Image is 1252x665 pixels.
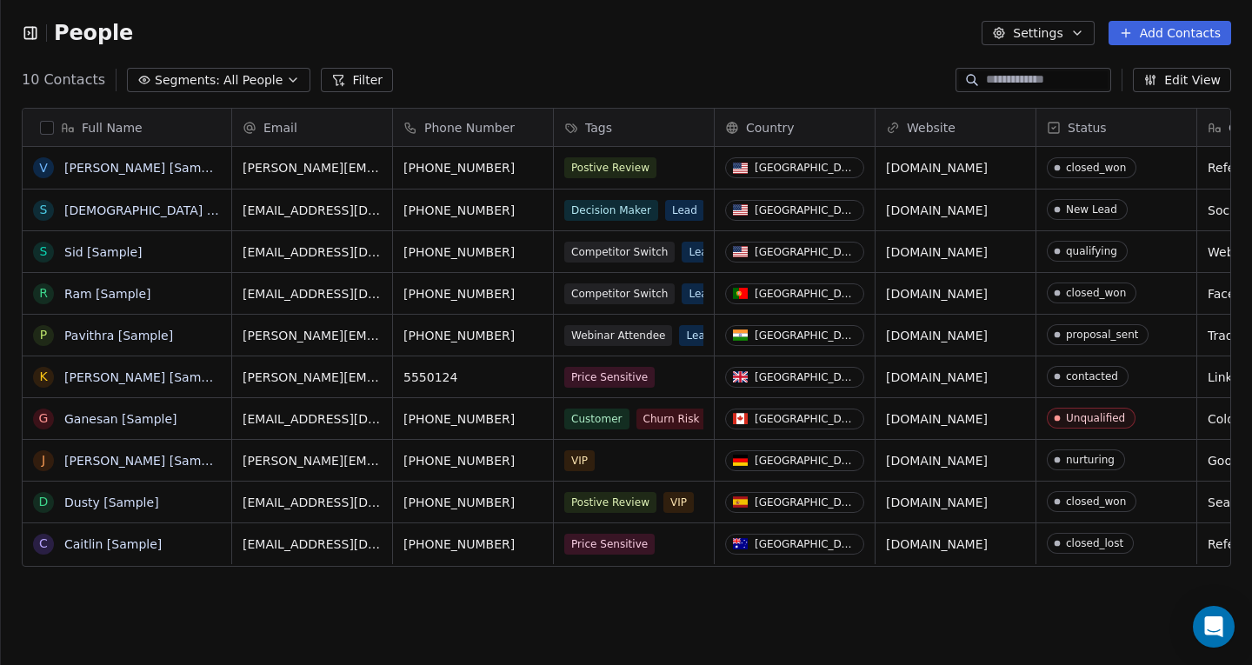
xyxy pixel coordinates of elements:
[263,119,297,136] span: Email
[403,285,543,303] span: [PHONE_NUMBER]
[755,371,856,383] div: [GEOGRAPHIC_DATA]
[82,119,143,136] span: Full Name
[243,369,382,386] span: [PERSON_NAME][EMAIL_ADDRESS][DOMAIN_NAME]
[223,71,283,90] span: All People
[755,413,856,425] div: [GEOGRAPHIC_DATA]
[886,412,988,426] a: [DOMAIN_NAME]
[243,535,382,553] span: [EMAIL_ADDRESS][DOMAIN_NAME]
[393,109,553,146] div: Phone Number
[1066,370,1118,382] div: contacted
[755,496,856,509] div: [GEOGRAPHIC_DATA]
[403,243,543,261] span: [PHONE_NUMBER]
[155,71,220,90] span: Segments:
[403,535,543,553] span: [PHONE_NUMBER]
[636,409,707,429] span: Churn Risk
[886,370,988,384] a: [DOMAIN_NAME]
[564,492,656,513] span: Postive Review
[564,283,675,304] span: Competitor Switch
[64,370,224,384] a: [PERSON_NAME] [Sample]
[1066,537,1123,549] div: closed_lost
[886,203,988,217] a: [DOMAIN_NAME]
[679,325,718,346] span: Lead
[64,161,224,175] a: [PERSON_NAME] [Sample]
[1036,109,1196,146] div: Status
[554,109,714,146] div: Tags
[564,534,655,555] span: Price Sensitive
[1193,606,1235,648] div: Open Intercom Messenger
[64,412,177,426] a: Ganesan [Sample]
[1066,329,1138,341] div: proposal_sent
[42,451,45,469] div: J
[39,284,48,303] div: R
[886,287,988,301] a: [DOMAIN_NAME]
[564,157,656,178] span: Postive Review
[403,452,543,469] span: [PHONE_NUMBER]
[243,327,382,344] span: [PERSON_NAME][EMAIL_ADDRESS][DOMAIN_NAME]
[585,119,612,136] span: Tags
[755,288,856,300] div: [GEOGRAPHIC_DATA]
[39,535,48,553] div: C
[243,410,382,428] span: [EMAIL_ADDRESS][DOMAIN_NAME]
[54,20,133,46] span: People
[1066,203,1117,216] div: New Lead
[403,327,543,344] span: [PHONE_NUMBER]
[39,368,47,386] div: K
[64,537,162,551] a: Caitlin [Sample]
[682,242,721,263] span: Lead
[876,109,1036,146] div: Website
[64,495,159,509] a: Dusty [Sample]
[907,119,956,136] span: Website
[715,109,875,146] div: Country
[755,329,856,342] div: [GEOGRAPHIC_DATA]
[564,325,672,346] span: Webinar Attendee
[243,285,382,303] span: [EMAIL_ADDRESS][DOMAIN_NAME]
[1066,287,1126,299] div: closed_won
[755,246,856,258] div: [GEOGRAPHIC_DATA]
[403,159,543,176] span: [PHONE_NUMBER]
[886,537,988,551] a: [DOMAIN_NAME]
[424,119,515,136] span: Phone Number
[39,493,49,511] div: D
[403,369,543,386] span: 5550124
[64,203,262,217] a: [DEMOGRAPHIC_DATA] [Sample]
[1066,495,1126,508] div: closed_won
[1068,119,1107,136] span: Status
[23,109,231,146] div: Full Name
[755,204,856,216] div: [GEOGRAPHIC_DATA]
[746,119,795,136] span: Country
[1066,162,1126,174] div: closed_won
[564,200,658,221] span: Decision Maker
[564,367,655,388] span: Price Sensitive
[564,409,629,429] span: Customer
[321,68,393,92] button: Filter
[1066,454,1115,466] div: nurturing
[755,162,856,174] div: [GEOGRAPHIC_DATA]
[1066,245,1117,257] div: qualifying
[39,159,48,177] div: V
[755,538,856,550] div: [GEOGRAPHIC_DATA]
[40,201,48,219] div: S
[232,109,392,146] div: Email
[564,450,595,471] span: VIP
[243,202,382,219] span: [EMAIL_ADDRESS][DOMAIN_NAME]
[39,409,49,428] div: G
[1109,21,1231,45] button: Add Contacts
[564,242,675,263] span: Competitor Switch
[64,245,143,259] a: Sid [Sample]
[22,70,105,90] span: 10 Contacts
[982,21,1094,45] button: Settings
[40,326,47,344] div: P
[64,454,224,468] a: [PERSON_NAME] [Sample]
[243,452,382,469] span: [PERSON_NAME][EMAIL_ADDRESS][DOMAIN_NAME]
[886,245,988,259] a: [DOMAIN_NAME]
[243,494,382,511] span: [EMAIL_ADDRESS][DOMAIN_NAME]
[665,200,704,221] span: Lead
[663,492,694,513] span: VIP
[243,243,382,261] span: [EMAIL_ADDRESS][DOMAIN_NAME]
[886,495,988,509] a: [DOMAIN_NAME]
[23,147,232,652] div: grid
[1133,68,1231,92] button: Edit View
[886,161,988,175] a: [DOMAIN_NAME]
[682,283,721,304] span: Lead
[886,454,988,468] a: [DOMAIN_NAME]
